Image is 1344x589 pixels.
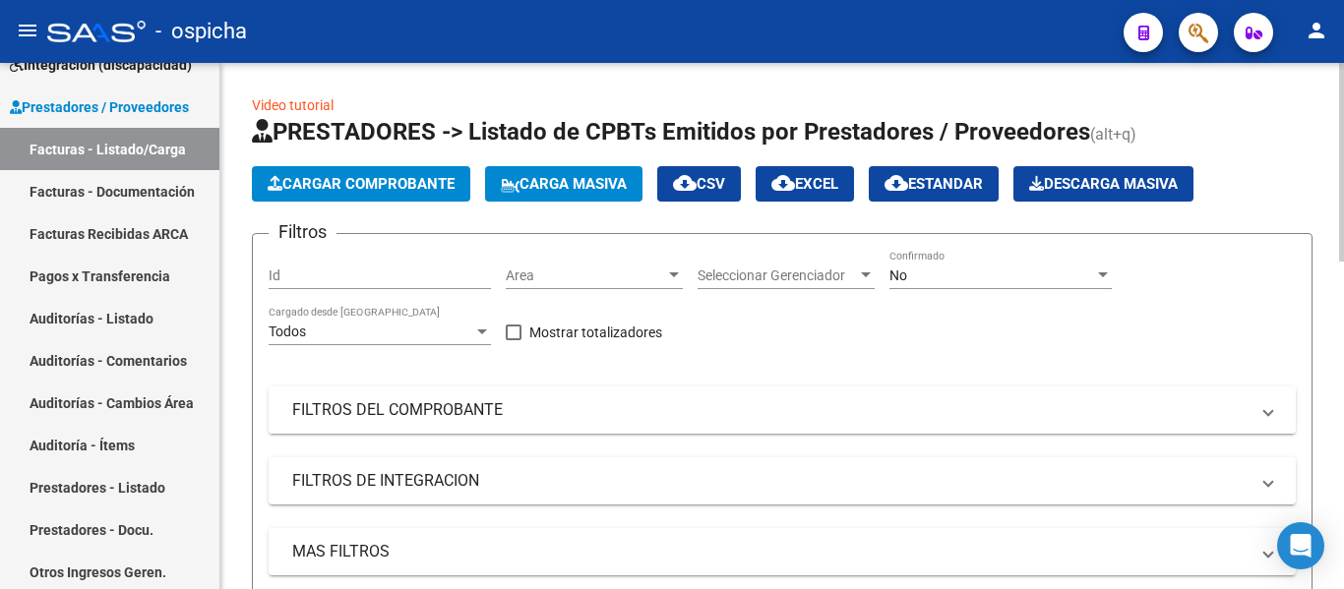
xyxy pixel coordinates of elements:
mat-icon: cloud_download [673,171,697,195]
span: Descarga Masiva [1029,175,1178,193]
mat-icon: cloud_download [771,171,795,195]
span: Todos [269,324,306,339]
button: Descarga Masiva [1013,166,1193,202]
mat-panel-title: MAS FILTROS [292,541,1249,562]
span: (alt+q) [1090,125,1136,144]
span: Estandar [885,175,983,193]
button: CSV [657,166,741,202]
h3: Filtros [269,218,336,246]
span: PRESTADORES -> Listado de CPBTs Emitidos por Prestadores / Proveedores [252,118,1090,146]
a: Video tutorial [252,97,334,113]
span: - ospicha [155,10,247,53]
button: Cargar Comprobante [252,166,470,202]
mat-panel-title: FILTROS DEL COMPROBANTE [292,399,1249,421]
span: Mostrar totalizadores [529,321,662,344]
button: Estandar [869,166,999,202]
mat-icon: person [1305,19,1328,42]
span: Carga Masiva [501,175,627,193]
span: Integración (discapacidad) [10,54,192,76]
button: Carga Masiva [485,166,642,202]
button: EXCEL [756,166,854,202]
span: Cargar Comprobante [268,175,455,193]
span: Seleccionar Gerenciador [698,267,857,284]
span: EXCEL [771,175,838,193]
mat-icon: menu [16,19,39,42]
mat-expansion-panel-header: FILTROS DEL COMPROBANTE [269,386,1296,434]
app-download-masive: Descarga masiva de comprobantes (adjuntos) [1013,166,1193,202]
mat-icon: cloud_download [885,171,908,195]
span: No [889,267,907,283]
span: Prestadores / Proveedores [10,96,189,118]
mat-expansion-panel-header: FILTROS DE INTEGRACION [269,457,1296,504]
span: CSV [673,175,725,193]
mat-expansion-panel-header: MAS FILTROS [269,528,1296,575]
span: Area [506,267,665,284]
div: Open Intercom Messenger [1277,522,1324,569]
mat-panel-title: FILTROS DE INTEGRACION [292,470,1249,492]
